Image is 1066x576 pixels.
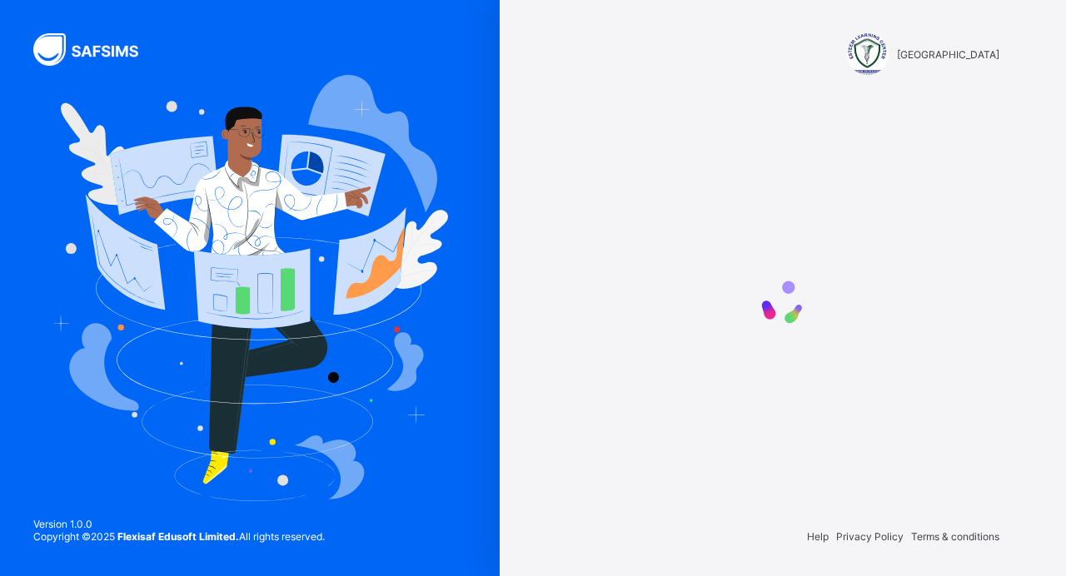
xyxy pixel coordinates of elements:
span: Terms & conditions [911,530,999,543]
img: Hero Image [52,75,448,501]
img: ESTEEM LEARNING CENTER [847,33,889,75]
span: Help [807,530,829,543]
span: Version 1.0.0 [33,518,325,530]
span: Copyright © 2025 All rights reserved. [33,530,325,543]
span: [GEOGRAPHIC_DATA] [897,48,999,61]
img: SAFSIMS Logo [33,33,158,66]
strong: Flexisaf Edusoft Limited. [117,530,239,543]
span: Privacy Policy [836,530,904,543]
